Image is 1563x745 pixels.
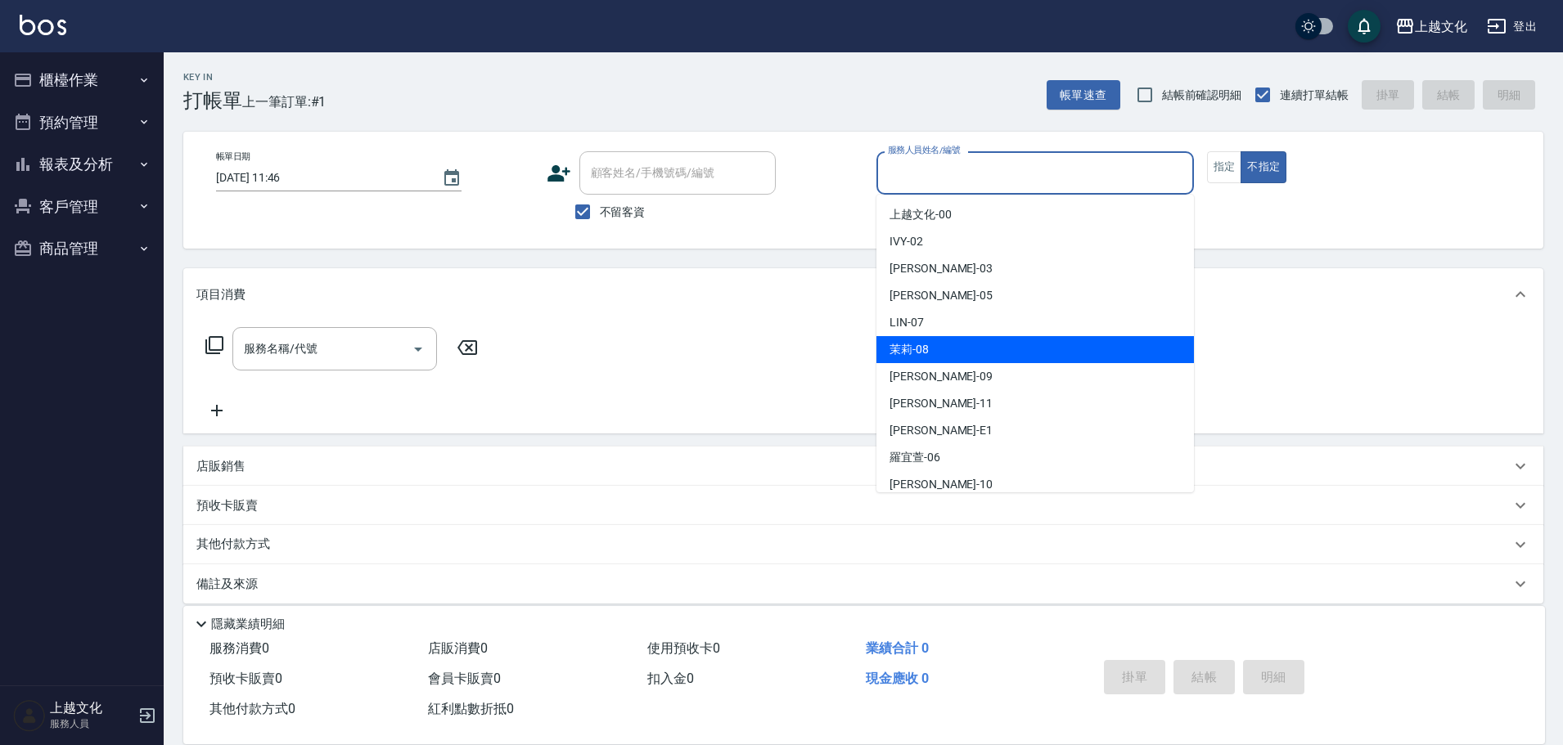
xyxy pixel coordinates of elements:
span: 業績合計 0 [866,640,929,656]
img: Logo [20,15,66,35]
button: Choose date, selected date is 2025-10-15 [432,159,471,198]
div: 上越文化 [1415,16,1467,37]
button: save [1348,10,1381,43]
span: 茉莉 -08 [890,341,929,358]
div: 其他付款方式 [183,525,1543,564]
button: 帳單速查 [1047,80,1120,110]
div: 項目消費 [183,268,1543,321]
span: 上一筆訂單:#1 [242,92,327,112]
span: [PERSON_NAME] -10 [890,476,993,493]
span: 現金應收 0 [866,671,929,686]
button: 指定 [1207,151,1242,183]
span: 使用預收卡 0 [647,640,720,656]
label: 服務人員姓名/編號 [888,144,960,156]
p: 隱藏業績明細 [211,616,285,633]
button: Open [405,336,431,362]
h5: 上越文化 [50,700,133,716]
span: 上越文化 -00 [890,206,952,223]
h3: 打帳單 [183,89,242,112]
span: 不留客資 [600,204,646,221]
p: 其他付款方式 [196,536,278,554]
span: [PERSON_NAME] -09 [890,368,993,385]
span: LIN -07 [890,314,924,331]
span: 連續打單結帳 [1280,87,1349,104]
span: 店販消費 0 [428,640,488,656]
span: 紅利點數折抵 0 [428,701,514,716]
span: [PERSON_NAME] -05 [890,287,993,304]
span: [PERSON_NAME] -E1 [890,422,993,439]
span: IVY -02 [890,233,923,250]
div: 備註及來源 [183,564,1543,604]
input: YYYY/MM/DD hh:mm [216,164,426,191]
h2: Key In [183,72,242,83]
p: 預收卡販賣 [196,497,258,514]
div: 預收卡販賣 [183,486,1543,525]
span: 羅宜萱 -06 [890,449,940,466]
img: Person [13,699,46,732]
button: 登出 [1480,11,1543,42]
span: 扣入金 0 [647,671,694,686]
button: 上越文化 [1389,10,1474,43]
button: 商品管理 [7,227,157,270]
span: [PERSON_NAME] -03 [890,260,993,277]
p: 備註及來源 [196,576,258,593]
button: 報表及分析 [7,143,157,186]
p: 店販銷售 [196,458,245,475]
label: 帳單日期 [216,150,250,163]
button: 客戶管理 [7,186,157,228]
span: 服務消費 0 [209,640,269,656]
span: 其他付款方式 0 [209,701,295,716]
span: 結帳前確認明細 [1162,87,1242,104]
button: 不指定 [1241,151,1286,183]
span: [PERSON_NAME] -11 [890,395,993,412]
span: 預收卡販賣 0 [209,671,282,686]
p: 服務人員 [50,716,133,731]
div: 店販銷售 [183,447,1543,486]
button: 預約管理 [7,101,157,144]
p: 項目消費 [196,286,245,303]
button: 櫃檯作業 [7,59,157,101]
span: 會員卡販賣 0 [428,671,501,686]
